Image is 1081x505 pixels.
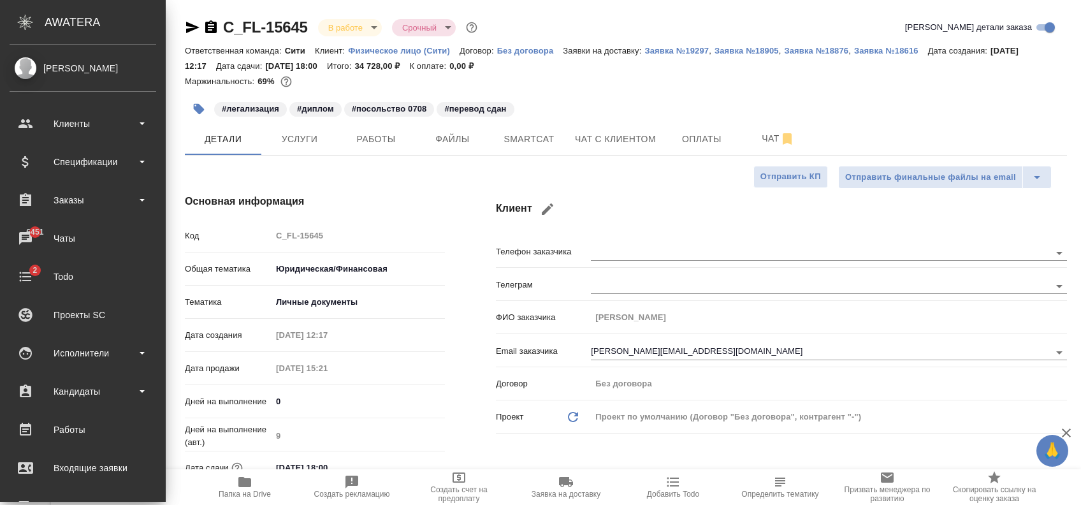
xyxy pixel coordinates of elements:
p: Заявка №18616 [854,46,928,55]
span: Smartcat [498,131,560,147]
span: легализация [213,103,288,113]
input: Пустое поле [591,308,1067,326]
span: Заявка на доставку [532,490,600,499]
a: Проекты SC [3,299,163,331]
p: , [709,46,715,55]
div: Клиенты [10,114,156,133]
p: ФИО заказчика [496,311,591,324]
input: Пустое поле [272,359,383,377]
p: Дата создания [185,329,272,342]
span: Определить тематику [741,490,818,499]
input: Пустое поле [272,226,445,245]
button: Скопировать ссылку на оценку заказа [941,469,1048,505]
a: Физическое лицо (Сити) [348,45,460,55]
p: Дата сдачи: [216,61,265,71]
div: Юридическая/Финансовая [272,258,445,280]
a: Работы [3,414,163,446]
p: Дата сдачи [185,462,229,474]
span: Оплаты [671,131,732,147]
button: Добавить тэг [185,95,213,123]
p: Клиент: [315,46,348,55]
input: Пустое поле [272,326,383,344]
p: 0,00 ₽ [449,61,483,71]
a: Входящие заявки [3,452,163,484]
button: Срочный [398,22,440,33]
p: Проект [496,411,524,423]
span: Услуги [269,131,330,147]
div: Исполнители [10,344,156,363]
p: Маржинальность: [185,77,258,86]
span: Работы [345,131,407,147]
p: Заявка №18905 [715,46,779,55]
div: Спецификации [10,152,156,172]
p: #посольство 0708 [352,103,427,115]
p: #перевод сдан [444,103,506,115]
h4: Клиент [496,194,1067,224]
p: [DATE] 18:00 [265,61,327,71]
p: Сити [285,46,315,55]
input: Пустое поле [272,427,445,445]
svg: Отписаться [780,131,795,147]
div: В работе [318,19,382,36]
button: Заявка №18616 [854,45,928,57]
button: Заявка на доставку [512,469,620,505]
p: Физическое лицо (Сити) [348,46,460,55]
span: Детали [192,131,254,147]
button: Заявка №18876 [784,45,848,57]
button: Open [1050,344,1068,362]
button: Отправить КП [753,166,828,188]
p: Дней на выполнение (авт.) [185,423,272,449]
p: Договор [496,377,591,390]
span: Скопировать ссылку на оценку заказа [948,485,1040,503]
p: 69% [258,77,277,86]
button: Отправить финальные файлы на email [838,166,1023,189]
p: Email заказчика [496,345,591,358]
p: Тематика [185,296,272,309]
span: Файлы [422,131,483,147]
button: Open [1050,277,1068,295]
p: Дата создания: [928,46,990,55]
span: Папка на Drive [219,490,271,499]
span: Создать рекламацию [314,490,390,499]
span: 🙏 [1041,437,1063,464]
span: Добавить Todo [647,490,699,499]
span: Чат с клиентом [575,131,656,147]
button: В работе [324,22,366,33]
div: Todo [10,267,156,286]
button: Скопировать ссылку для ЯМессенджера [185,20,200,35]
p: Код [185,230,272,242]
button: 9075.71 RUB; [278,73,294,90]
button: 🙏 [1036,435,1068,467]
p: Заявки на доставку: [563,46,644,55]
div: Входящие заявки [10,458,156,478]
a: Без договора [497,45,563,55]
div: Личные документы [272,291,445,313]
p: , [779,46,785,55]
a: 6451Чаты [3,223,163,254]
p: #диплом [297,103,334,115]
div: split button [838,166,1052,189]
a: 2Todo [3,261,163,293]
p: Заявка №18876 [784,46,848,55]
p: Итого: [327,61,354,71]
button: Создать рекламацию [298,469,405,505]
input: ✎ Введи что-нибудь [272,392,445,411]
input: ✎ Введи что-нибудь [272,458,383,477]
div: Проект по умолчанию (Договор "Без договора", контрагент "-") [591,406,1067,428]
p: Дата продажи [185,362,272,375]
p: Общая тематика [185,263,272,275]
span: Отправить КП [760,170,821,184]
div: Работы [10,420,156,439]
div: [PERSON_NAME] [10,61,156,75]
p: Заявка №19297 [644,46,709,55]
h4: Основная информация [185,194,445,209]
div: В работе [392,19,456,36]
div: Чаты [10,229,156,248]
span: [PERSON_NAME] детали заказа [905,21,1032,34]
span: Призвать менеджера по развитию [841,485,933,503]
p: Дней на выполнение [185,395,272,408]
div: Кандидаты [10,382,156,401]
button: Заявка №18905 [715,45,779,57]
input: Пустое поле [591,374,1067,393]
p: Телефон заказчика [496,245,591,258]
